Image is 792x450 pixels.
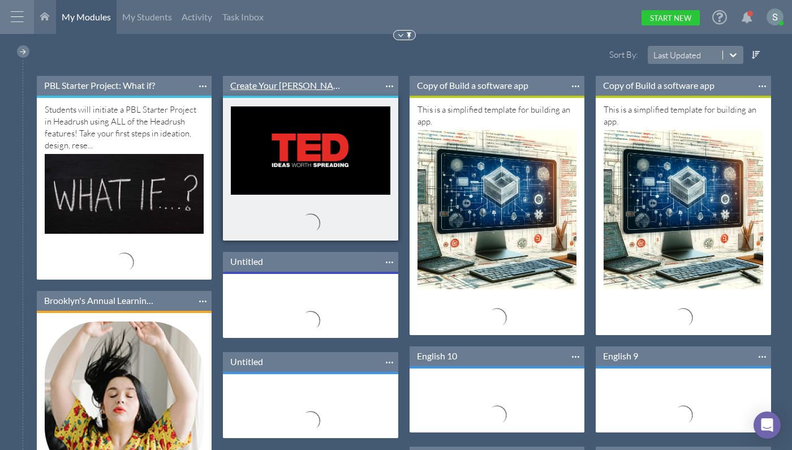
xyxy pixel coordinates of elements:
img: summary thumbnail [45,154,204,234]
a: Copy of Build a software app [417,79,528,92]
a: Untitled [230,355,263,368]
img: Loading... [271,212,351,235]
img: summary thumbnail [231,106,390,195]
span: Task Inbox [222,11,264,22]
img: ACg8ocKKX03B5h8i416YOfGGRvQH7qkhkMU_izt_hUWC0FdG_LDggA=s96-c [767,8,784,25]
span: Activity [182,11,212,22]
label: Sort By: [588,49,641,61]
a: Start New [642,10,700,25]
a: Brooklyn's Annual Learning Plan [44,294,156,307]
img: Loading... [643,306,723,329]
span: My Modules [62,11,111,22]
a: Create Your [PERSON_NAME] Talk----- [230,79,342,92]
img: Loading... [271,409,351,432]
img: summary thumbnail [417,130,576,289]
div: Last Updated [653,49,701,61]
a: English 9 [603,350,638,362]
img: Loading... [84,251,164,274]
img: Loading... [271,309,351,332]
a: Untitled [230,255,263,268]
div: Open Intercom Messenger [754,412,781,439]
div: Students will initiate a PBL Starter Project in Headrush using ALL of the Headrush features! Take... [45,104,204,230]
img: summary thumbnail [604,130,763,289]
span: My Students [122,11,172,22]
div: This is a simplified template for building an app. [417,104,576,286]
a: Copy of Build a software app [603,79,714,92]
img: Loading... [643,404,723,427]
a: PBL Starter Project: What if? [44,79,155,92]
img: Pin to Top [405,31,414,40]
div: This is a simplified template for building an app. [604,104,763,286]
a: English 10 [417,350,457,362]
img: Loading... [457,306,537,329]
img: Loading... [457,404,537,427]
